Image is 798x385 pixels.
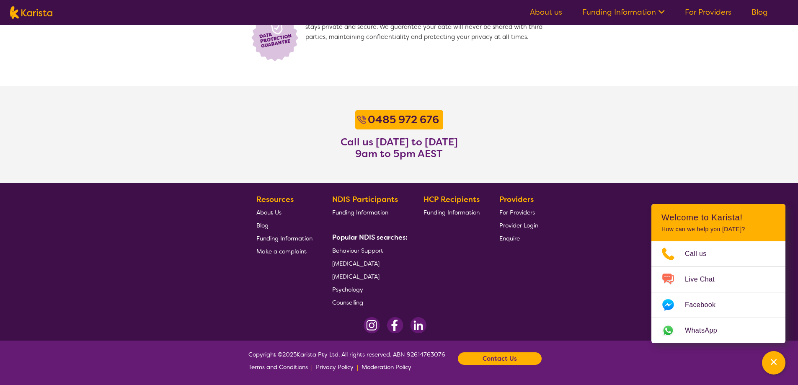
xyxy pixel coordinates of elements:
[10,6,52,19] img: Karista logo
[248,348,445,373] span: Copyright © 2025 Karista Pty Ltd. All rights reserved. ABN 92614763076
[651,318,785,343] a: Web link opens in a new tab.
[499,235,520,242] span: Enquire
[499,206,538,219] a: For Providers
[424,206,480,219] a: Funding Information
[685,248,717,260] span: Call us
[685,324,727,337] span: WhatsApp
[499,194,534,204] b: Providers
[256,235,312,242] span: Funding Information
[332,194,398,204] b: NDIS Participants
[424,194,480,204] b: HCP Recipients
[332,206,404,219] a: Funding Information
[364,317,380,333] img: Instagram
[661,212,775,222] h2: Welcome to Karista!
[256,206,312,219] a: About Us
[316,361,354,373] a: Privacy Policy
[483,352,517,365] b: Contact Us
[332,273,380,280] span: [MEDICAL_DATA]
[248,361,308,373] a: Terms and Conditions
[311,361,312,373] p: |
[256,219,312,232] a: Blog
[362,361,411,373] a: Moderation Policy
[332,283,404,296] a: Psychology
[256,245,312,258] a: Make a complaint
[651,204,785,343] div: Channel Menu
[387,317,403,333] img: Facebook
[499,219,538,232] a: Provider Login
[499,232,538,245] a: Enquire
[256,209,281,216] span: About Us
[685,7,731,17] a: For Providers
[332,286,363,293] span: Psychology
[332,244,404,257] a: Behaviour Support
[256,248,307,255] span: Make a complaint
[357,361,358,373] p: |
[341,136,458,160] h3: Call us [DATE] to [DATE] 9am to 5pm AEST
[582,7,665,17] a: Funding Information
[685,299,726,311] span: Facebook
[332,299,363,306] span: Counselling
[752,7,768,17] a: Blog
[332,260,380,267] span: [MEDICAL_DATA]
[368,113,439,127] b: 0485 972 676
[332,247,383,254] span: Behaviour Support
[332,270,404,283] a: [MEDICAL_DATA]
[762,351,785,375] button: Channel Menu
[248,363,308,371] span: Terms and Conditions
[661,226,775,233] p: How can we help you [DATE]?
[332,257,404,270] a: [MEDICAL_DATA]
[424,209,480,216] span: Funding Information
[332,233,408,242] b: Popular NDIS searches:
[256,194,294,204] b: Resources
[248,12,305,62] img: Lock icon
[256,232,312,245] a: Funding Information
[305,12,550,62] span: We prioritise data security with end-to-end encryption, ensuring your information stays private a...
[332,296,404,309] a: Counselling
[316,363,354,371] span: Privacy Policy
[685,273,725,286] span: Live Chat
[357,116,366,124] img: Call icon
[410,317,426,333] img: LinkedIn
[362,363,411,371] span: Moderation Policy
[499,222,538,229] span: Provider Login
[332,209,388,216] span: Funding Information
[366,112,441,127] a: 0485 972 676
[499,209,535,216] span: For Providers
[256,222,269,229] span: Blog
[530,7,562,17] a: About us
[651,241,785,343] ul: Choose channel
